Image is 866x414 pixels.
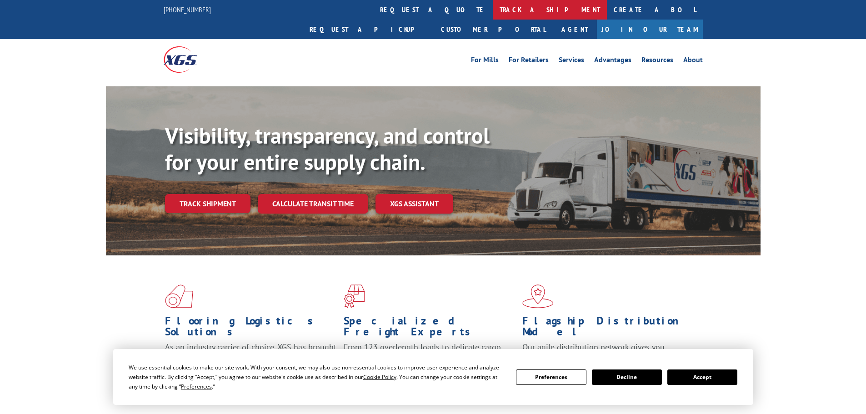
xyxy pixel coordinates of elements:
a: For Retailers [509,56,549,66]
b: Visibility, transparency, and control for your entire supply chain. [165,121,490,176]
a: XGS ASSISTANT [375,194,453,214]
h1: Flagship Distribution Model [522,315,694,342]
a: Customer Portal [434,20,552,39]
img: xgs-icon-flagship-distribution-model-red [522,284,554,308]
a: Services [559,56,584,66]
h1: Flooring Logistics Solutions [165,315,337,342]
h1: Specialized Freight Experts [344,315,516,342]
span: Cookie Policy [363,373,396,381]
button: Preferences [516,369,586,385]
div: Cookie Consent Prompt [113,349,753,405]
a: Agent [552,20,597,39]
button: Accept [667,369,737,385]
a: Request a pickup [303,20,434,39]
a: Resources [641,56,673,66]
a: [PHONE_NUMBER] [164,5,211,14]
a: Join Our Team [597,20,703,39]
a: Advantages [594,56,631,66]
span: Preferences [181,383,212,390]
a: About [683,56,703,66]
img: xgs-icon-total-supply-chain-intelligence-red [165,284,193,308]
button: Decline [592,369,662,385]
a: Calculate transit time [258,194,368,214]
img: xgs-icon-focused-on-flooring-red [344,284,365,308]
span: As an industry carrier of choice, XGS has brought innovation and dedication to flooring logistics... [165,342,336,374]
a: For Mills [471,56,499,66]
p: From 123 overlength loads to delicate cargo, our experienced staff knows the best way to move you... [344,342,516,382]
a: Track shipment [165,194,250,213]
div: We use essential cookies to make our site work. With your consent, we may also use non-essential ... [129,363,505,391]
span: Our agile distribution network gives you nationwide inventory management on demand. [522,342,690,363]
